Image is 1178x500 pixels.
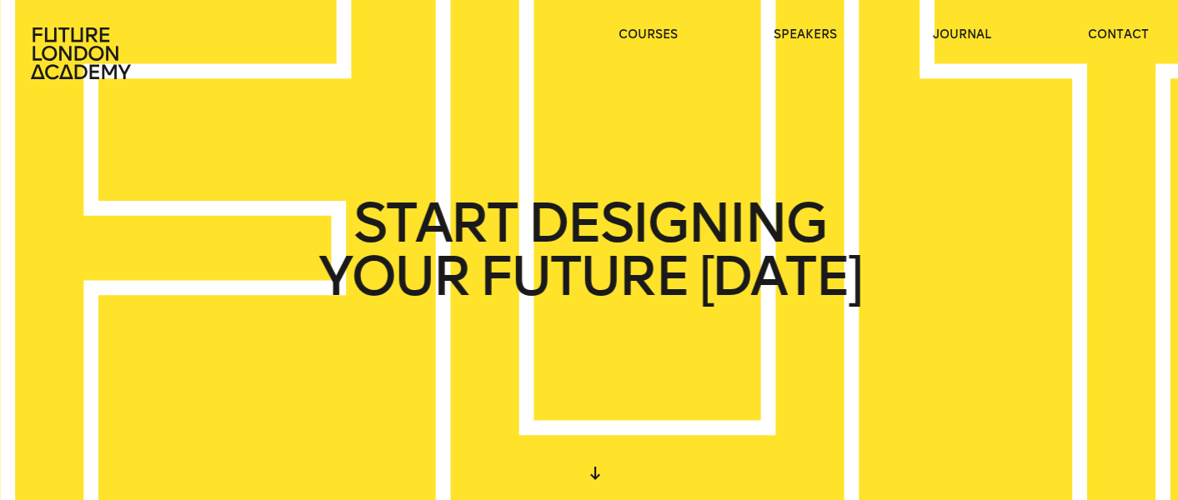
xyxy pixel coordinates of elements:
a: contact [1088,27,1149,43]
a: speakers [774,27,837,43]
span: FUTURE [479,250,688,303]
span: [DATE] [699,250,860,303]
a: journal [933,27,991,43]
a: courses [619,27,678,43]
span: YOUR [318,250,468,303]
span: START [353,197,516,250]
span: DESIGNING [527,197,825,250]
